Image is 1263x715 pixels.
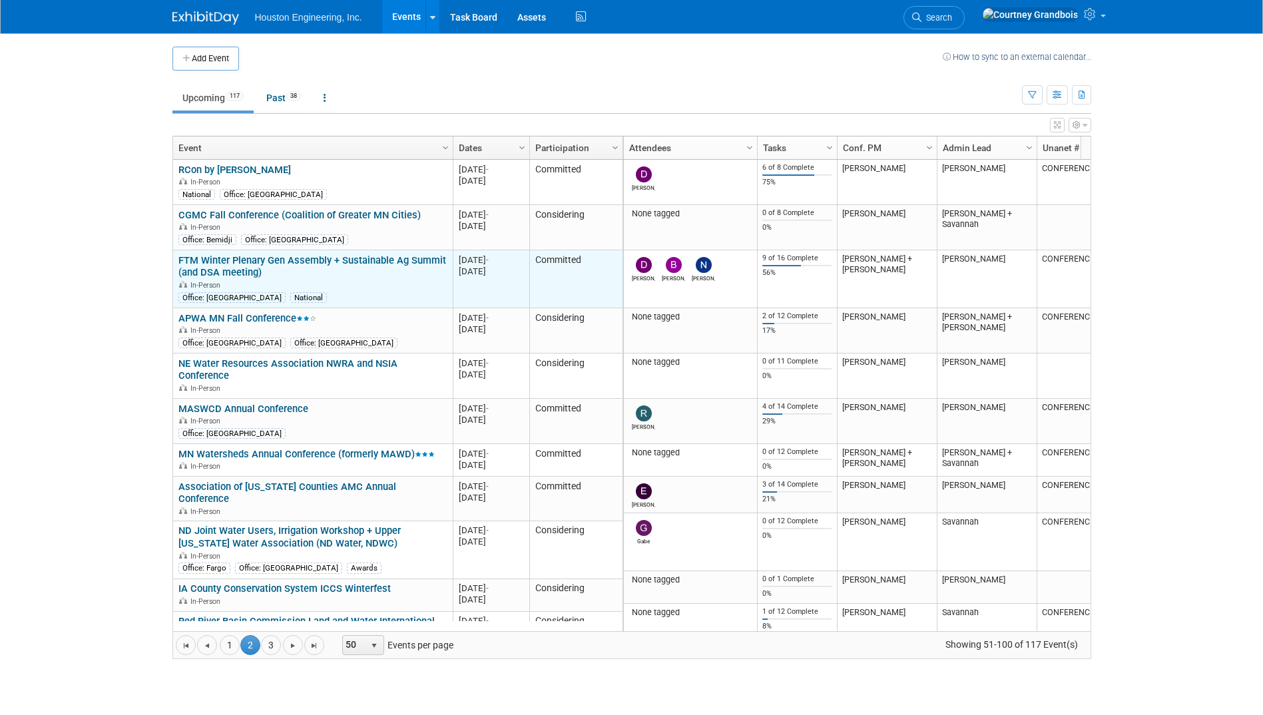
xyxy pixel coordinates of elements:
[629,607,752,618] div: None tagged
[762,223,832,232] div: 0%
[459,525,523,536] div: [DATE]
[486,403,489,413] span: -
[837,308,937,354] td: [PERSON_NAME]
[762,517,832,526] div: 0 of 12 Complete
[922,136,937,156] a: Column Settings
[178,164,291,176] a: RCon by [PERSON_NAME]
[529,521,623,579] td: Considering
[369,640,379,651] span: select
[662,273,685,282] div: Brian Fischer
[179,178,187,184] img: In-Person Event
[190,223,224,232] span: In-Person
[762,607,832,616] div: 1 of 12 Complete
[178,292,286,303] div: Office: [GEOGRAPHIC_DATA]
[486,583,489,593] span: -
[742,136,757,156] a: Column Settings
[178,448,435,460] a: MN Watersheds Annual Conference (formerly MAWD)
[937,604,1037,649] td: Savannah
[256,85,311,111] a: Past38
[1022,136,1037,156] a: Column Settings
[763,136,828,159] a: Tasks
[178,209,421,221] a: CGMC Fall Conference (Coalition of Greater MN Cities)
[290,292,327,303] div: National
[178,615,435,640] a: Red River Basin Commission Land and Water International Summit RRBC
[837,354,937,399] td: [PERSON_NAME]
[529,354,623,399] td: Considering
[515,136,529,156] a: Column Settings
[486,164,489,174] span: -
[240,635,260,655] span: 2
[1037,444,1137,477] td: CONFERENCE-0014
[178,189,215,200] div: National
[762,622,832,631] div: 8%
[459,175,523,186] div: [DATE]
[178,428,286,439] div: Office: [GEOGRAPHIC_DATA]
[459,136,521,159] a: Dates
[179,597,187,604] img: In-Person Event
[486,210,489,220] span: -
[283,635,303,655] a: Go to the next page
[762,480,832,489] div: 3 of 14 Complete
[172,11,239,25] img: ExhibitDay
[190,552,224,561] span: In-Person
[190,281,224,290] span: In-Person
[1037,513,1137,571] td: CONFERENCE-0017
[178,338,286,348] div: Office: [GEOGRAPHIC_DATA]
[762,462,832,471] div: 0%
[608,136,623,156] a: Column Settings
[459,209,523,220] div: [DATE]
[190,507,224,516] span: In-Person
[636,166,652,182] img: Dennis McAlpine
[744,142,755,153] span: Column Settings
[347,563,381,573] div: Awards
[178,357,397,382] a: NE Water Resources Association NWRA and NSIA Conference
[459,594,523,605] div: [DATE]
[459,164,523,175] div: [DATE]
[843,136,928,159] a: Conf. PM
[178,583,391,595] a: IA County Conservation System ICCS Winterfest
[459,448,523,459] div: [DATE]
[1037,160,1137,205] td: CONFERENCE-0051
[179,326,187,333] img: In-Person Event
[529,205,623,250] td: Considering
[529,250,623,308] td: Committed
[837,513,937,571] td: [PERSON_NAME]
[179,462,187,469] img: In-Person Event
[837,604,937,649] td: [PERSON_NAME]
[179,281,187,288] img: In-Person Event
[459,220,523,232] div: [DATE]
[837,477,937,513] td: [PERSON_NAME]
[937,308,1037,354] td: [PERSON_NAME] + [PERSON_NAME]
[636,257,652,273] img: Drew Kessler
[822,136,837,156] a: Column Settings
[636,520,652,536] img: Gabe Bladow
[486,313,489,323] span: -
[241,234,348,245] div: Office: [GEOGRAPHIC_DATA]
[286,91,301,101] span: 38
[982,7,1079,22] img: Courtney Grandbois
[629,136,748,159] a: Attendees
[178,234,236,245] div: Office: Bemidji
[762,268,832,278] div: 56%
[261,635,281,655] a: 3
[1037,308,1137,354] td: CONFERENCE-0035
[486,255,489,265] span: -
[629,208,752,219] div: None tagged
[486,481,489,491] span: -
[535,136,614,159] a: Participation
[529,160,623,205] td: Committed
[459,369,523,380] div: [DATE]
[178,254,446,279] a: FTM Winter Plenary Gen Assembly + Sustainable Ag Summit (and DSA meeting)
[486,525,489,535] span: -
[529,579,623,612] td: Considering
[190,597,224,606] span: In-Person
[529,612,623,657] td: Considering
[903,6,965,29] a: Search
[486,358,489,368] span: -
[636,405,652,421] img: Rachel Olm
[632,273,655,282] div: Drew Kessler
[343,636,366,654] span: 50
[440,142,451,153] span: Column Settings
[190,417,224,425] span: In-Person
[529,477,623,521] td: Committed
